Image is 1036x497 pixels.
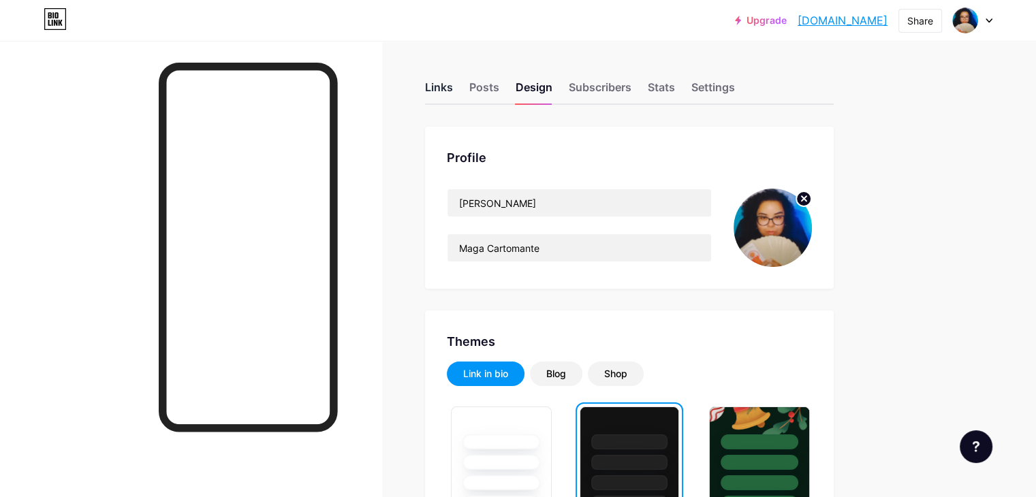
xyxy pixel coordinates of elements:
a: Upgrade [735,15,787,26]
a: [DOMAIN_NAME] [798,12,888,29]
img: nudespertar [952,7,978,33]
div: Stats [648,79,675,103]
div: Design [516,79,552,103]
div: Subscribers [569,79,631,103]
div: Profile [447,148,812,167]
div: Themes [447,332,812,351]
div: Blog [546,367,566,381]
img: nudespertar [734,189,812,267]
input: Name [448,189,711,217]
div: Settings [691,79,735,103]
div: Shop [604,367,627,381]
div: Share [907,14,933,28]
div: Link in bio [463,367,508,381]
div: Links [425,79,453,103]
input: Bio [448,234,711,261]
div: Posts [469,79,499,103]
